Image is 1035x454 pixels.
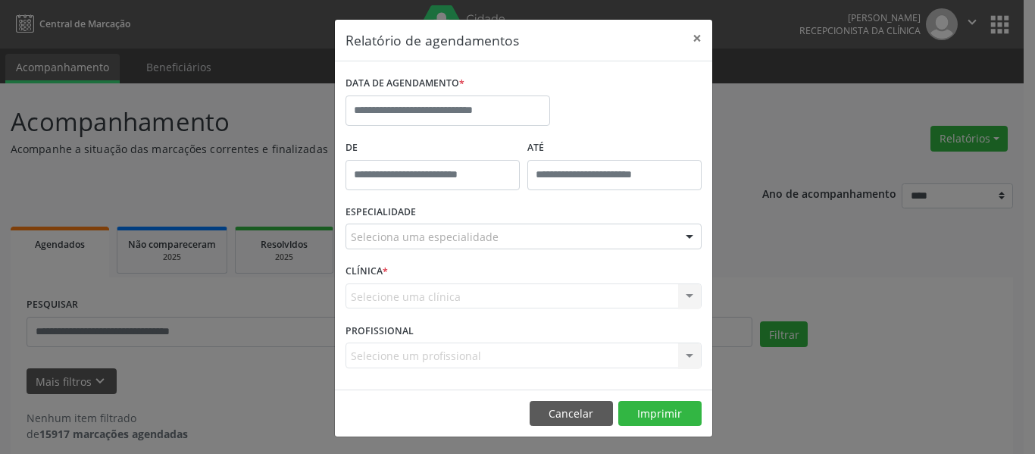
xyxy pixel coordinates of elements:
button: Cancelar [530,401,613,427]
span: Seleciona uma especialidade [351,229,499,245]
button: Imprimir [618,401,702,427]
label: DATA DE AGENDAMENTO [346,72,464,95]
label: CLÍNICA [346,260,388,283]
h5: Relatório de agendamentos [346,30,519,50]
label: De [346,136,520,160]
label: ATÉ [527,136,702,160]
button: Close [682,20,712,57]
label: ESPECIALIDADE [346,201,416,224]
label: PROFISSIONAL [346,319,414,343]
